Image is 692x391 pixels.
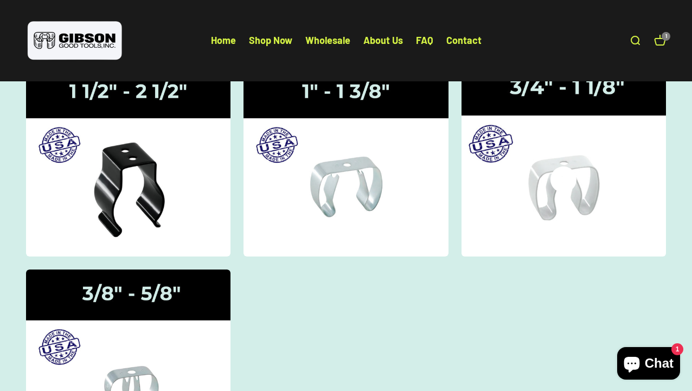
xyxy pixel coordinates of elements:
a: About Us [363,34,403,46]
a: Gripper Clips | 3/4" - 1 1/8" [462,67,666,256]
a: FAQ [416,34,433,46]
a: Contact [446,34,482,46]
inbox-online-store-chat: Shopify online store chat [614,347,683,382]
img: Gripper Clips | 3/4" - 1 1/8" [455,62,672,262]
a: Home [211,34,236,46]
img: Gripper Clips | 1" - 1 3/8" [244,67,448,256]
a: Shop Now [249,34,292,46]
a: Wholesale [305,34,350,46]
img: Gibson gripper clips one and a half inch to two and a half inches [26,67,230,256]
cart-count: 1 [662,32,670,41]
